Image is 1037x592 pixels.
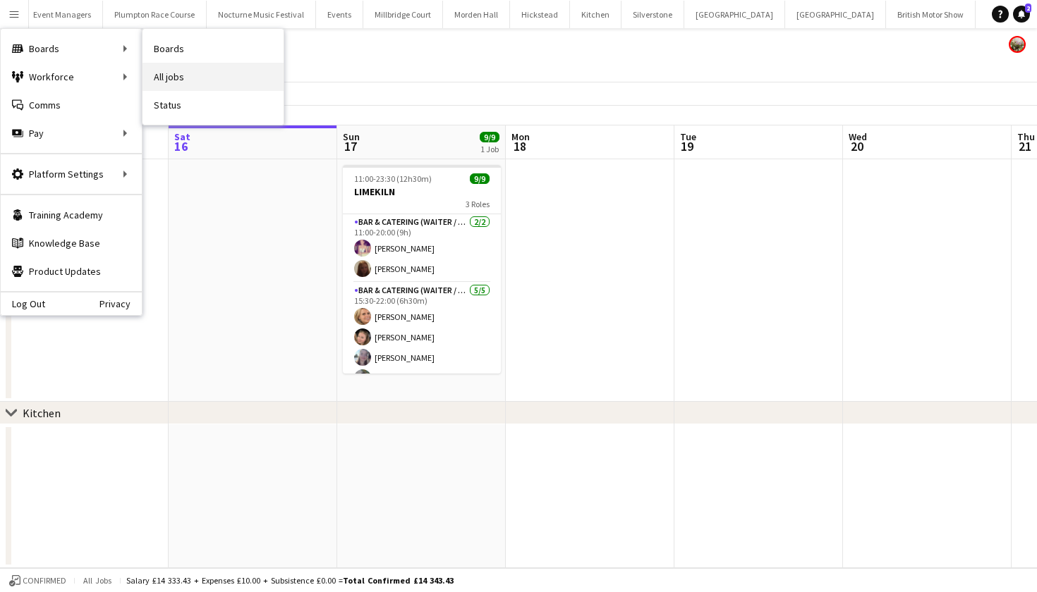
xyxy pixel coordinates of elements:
[1015,138,1035,154] span: 21
[142,35,284,63] a: Boards
[466,199,490,209] span: 3 Roles
[363,1,443,28] button: Millbridge Court
[99,298,142,309] a: Privacy
[354,173,432,184] span: 11:00-23:30 (12h30m)
[23,576,66,586] span: Confirmed
[142,63,284,91] a: All jobs
[1,91,142,119] a: Comms
[1,63,142,91] div: Workforce
[886,1,976,28] button: British Motor Show
[174,130,190,143] span: Sat
[172,138,190,154] span: 16
[1025,4,1031,13] span: 2
[1,119,142,147] div: Pay
[80,575,114,586] span: All jobs
[680,130,696,143] span: Tue
[1,35,142,63] div: Boards
[847,138,867,154] span: 20
[23,406,61,420] div: Kitchen
[849,130,867,143] span: Wed
[316,1,363,28] button: Events
[343,283,501,412] app-card-role: Bar & Catering (Waiter / waitress)5/515:30-22:00 (6h30m)[PERSON_NAME][PERSON_NAME][PERSON_NAME][P...
[480,144,499,154] div: 1 Job
[343,130,360,143] span: Sun
[511,130,530,143] span: Mon
[1,298,45,309] a: Log Out
[343,214,501,283] app-card-role: Bar & Catering (Waiter / waitress)2/211:00-20:00 (9h)[PERSON_NAME][PERSON_NAME]
[1,229,142,257] a: Knowledge Base
[1,201,142,229] a: Training Academy
[7,573,68,588] button: Confirmed
[207,1,316,28] button: Nocturne Music Festival
[785,1,886,28] button: [GEOGRAPHIC_DATA]
[1017,130,1035,143] span: Thu
[22,1,103,28] button: Event Managers
[1,257,142,285] a: Product Updates
[103,1,207,28] button: Plumpton Race Course
[343,185,501,198] h3: LIMEKILN
[976,1,1021,28] button: KKHQ
[126,575,454,586] div: Salary £14 333.43 + Expenses £10.00 + Subsistence £0.00 =
[509,138,530,154] span: 18
[510,1,570,28] button: Hickstead
[684,1,785,28] button: [GEOGRAPHIC_DATA]
[1,160,142,188] div: Platform Settings
[142,91,284,119] a: Status
[443,1,510,28] button: Morden Hall
[678,138,696,154] span: 19
[1009,36,1026,53] app-user-avatar: Staffing Manager
[470,173,490,184] span: 9/9
[341,138,360,154] span: 17
[1013,6,1030,23] a: 2
[343,575,454,586] span: Total Confirmed £14 343.43
[621,1,684,28] button: Silverstone
[343,165,501,374] app-job-card: 11:00-23:30 (12h30m)9/9LIMEKILN3 RolesBar & Catering (Waiter / waitress)2/211:00-20:00 (9h)[PERSO...
[570,1,621,28] button: Kitchen
[480,132,499,142] span: 9/9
